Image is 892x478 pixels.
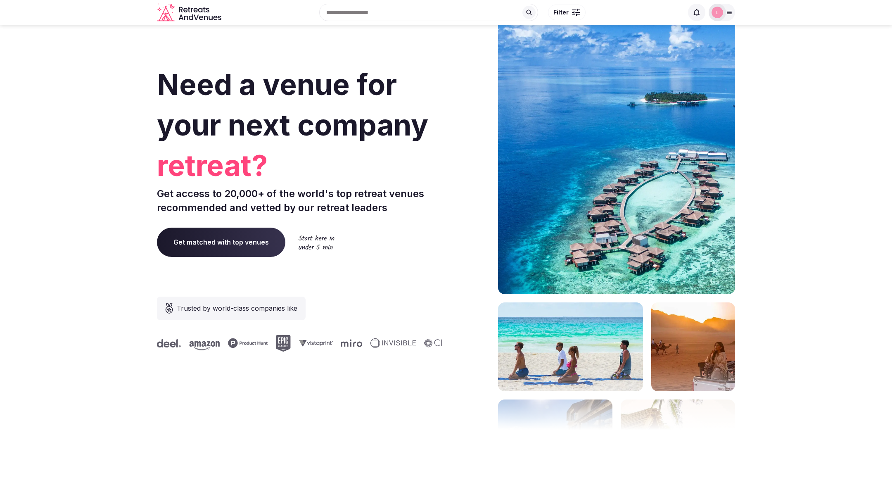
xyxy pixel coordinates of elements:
[548,5,586,20] button: Filter
[370,338,415,348] svg: Invisible company logo
[712,7,723,18] img: Luwam Beyin
[157,67,428,143] span: Need a venue for your next company
[275,335,290,352] svg: Epic Games company logo
[157,228,285,257] a: Get matched with top venues
[156,339,180,347] svg: Deel company logo
[157,3,223,22] a: Visit the homepage
[340,339,361,347] svg: Miro company logo
[157,145,443,186] span: retreat?
[651,302,735,391] img: woman sitting in back of truck with camels
[157,3,223,22] svg: Retreats and Venues company logo
[157,187,443,214] p: Get access to 20,000+ of the world's top retreat venues recommended and vetted by our retreat lea...
[177,303,297,313] span: Trusted by world-class companies like
[298,340,332,347] svg: Vistaprint company logo
[553,8,569,17] span: Filter
[299,235,334,250] img: Start here in under 5 min
[498,302,643,391] img: yoga on tropical beach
